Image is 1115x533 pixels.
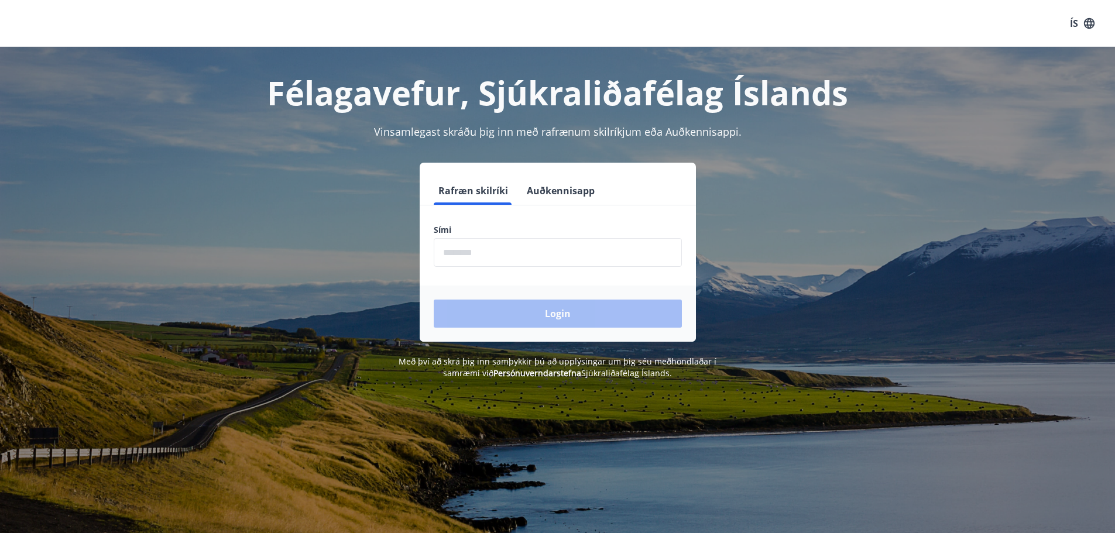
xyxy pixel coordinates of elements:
[522,177,599,205] button: Auðkennisapp
[374,125,742,139] span: Vinsamlegast skráðu þig inn með rafrænum skilríkjum eða Auðkennisappi.
[434,224,682,236] label: Sími
[399,356,716,379] span: Með því að skrá þig inn samþykkir þú að upplýsingar um þig séu meðhöndlaðar í samræmi við Sjúkral...
[150,70,965,115] h1: Félagavefur, Sjúkraliðafélag Íslands
[434,177,513,205] button: Rafræn skilríki
[1063,13,1101,34] button: ÍS
[493,367,581,379] a: Persónuverndarstefna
